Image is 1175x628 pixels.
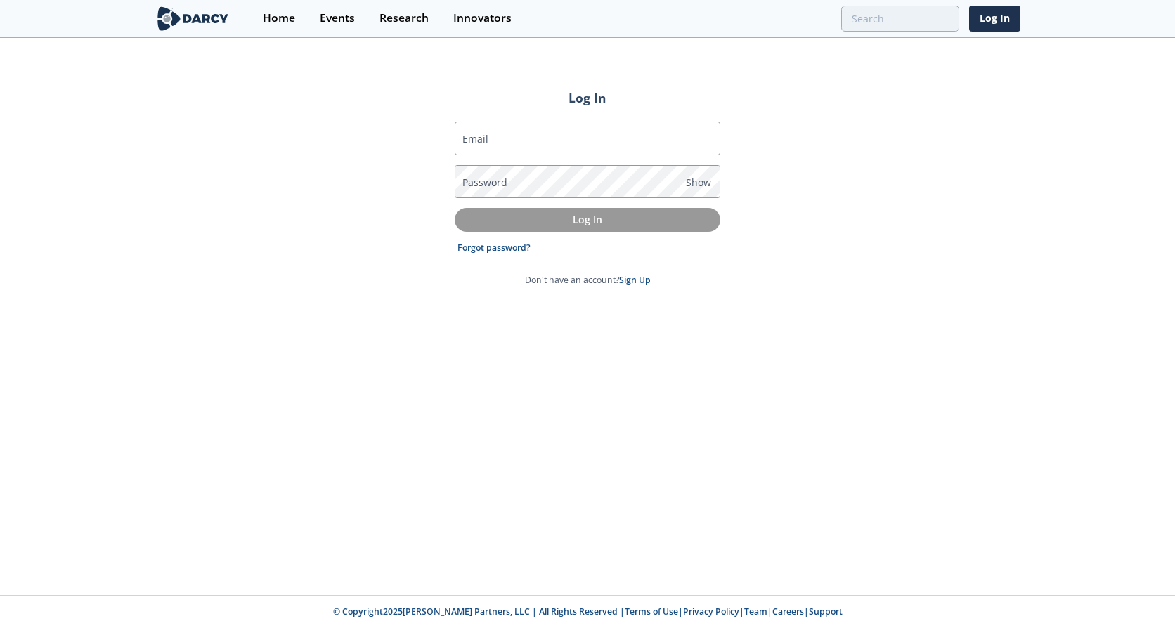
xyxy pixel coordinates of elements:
a: Team [744,606,767,617]
div: Events [320,13,355,24]
label: Email [462,131,488,146]
input: Advanced Search [841,6,959,32]
span: Show [686,175,711,190]
p: © Copyright 2025 [PERSON_NAME] Partners, LLC | All Rights Reserved | | | | | [67,606,1108,618]
p: Log In [465,212,710,227]
a: Forgot password? [457,242,531,254]
a: Support [809,606,843,617]
div: Home [263,13,295,24]
a: Sign Up [619,274,651,286]
p: Don't have an account? [525,274,651,287]
button: Log In [455,208,720,231]
div: Innovators [453,13,512,24]
a: Careers [772,606,804,617]
a: Terms of Use [625,606,678,617]
div: Research [379,13,429,24]
label: Password [462,175,507,190]
a: Log In [969,6,1020,32]
img: logo-wide.svg [155,6,231,31]
a: Privacy Policy [683,606,739,617]
h2: Log In [455,89,720,107]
